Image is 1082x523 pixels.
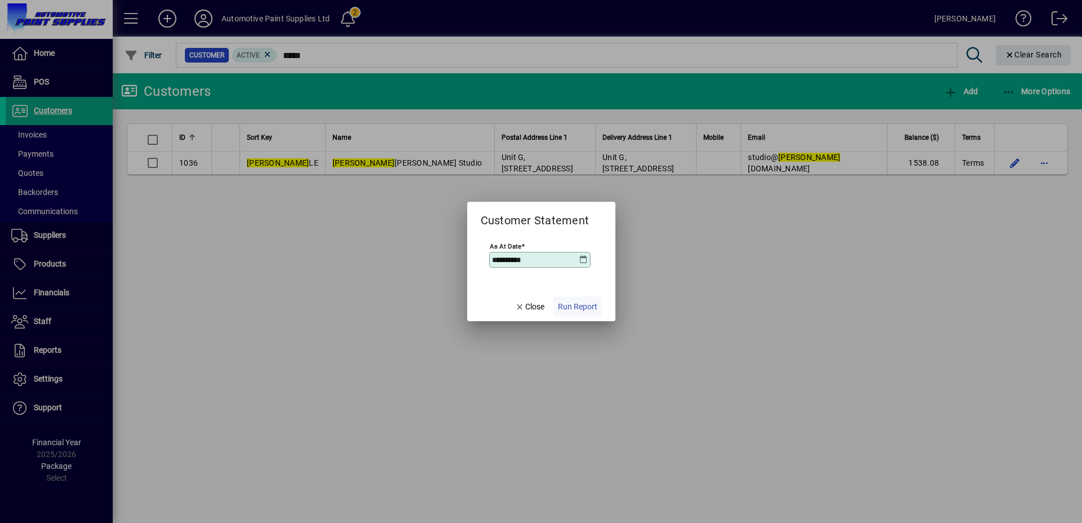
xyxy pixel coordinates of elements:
span: Run Report [558,301,597,313]
button: Run Report [553,296,602,317]
mat-label: As at Date [490,242,521,250]
button: Close [511,296,549,317]
span: Close [515,301,544,313]
h2: Customer Statement [467,202,603,229]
